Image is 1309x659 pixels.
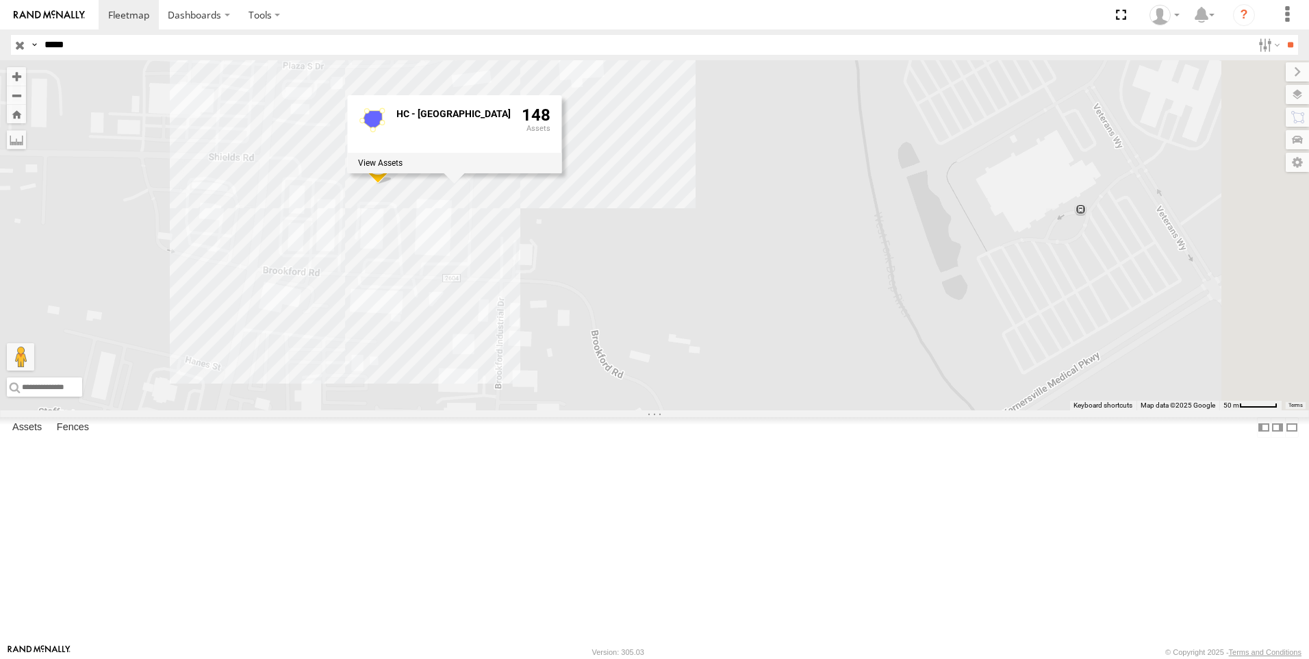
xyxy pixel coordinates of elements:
button: Map Scale: 50 m per 52 pixels [1219,401,1282,410]
a: Terms [1288,403,1303,408]
label: Search Filter Options [1253,35,1282,55]
label: Measure [7,130,26,149]
label: Map Settings [1286,153,1309,172]
a: Terms and Conditions [1229,648,1301,656]
div: Frances Musten [1145,5,1184,25]
label: View assets associated with this fence [358,158,403,168]
label: Dock Summary Table to the Left [1257,417,1271,437]
i: ? [1233,4,1255,26]
label: Hide Summary Table [1285,417,1299,437]
label: Search Query [29,35,40,55]
label: Dock Summary Table to the Right [1271,417,1284,437]
button: Zoom in [7,67,26,86]
button: Zoom out [7,86,26,105]
label: Fences [50,418,96,437]
img: rand-logo.svg [14,10,85,20]
div: 148 [522,106,550,150]
a: Visit our Website [8,645,71,659]
span: Map data ©2025 Google [1141,401,1215,409]
button: Drag Pegman onto the map to open Street View [7,343,34,371]
button: Keyboard shortcuts [1073,401,1132,410]
div: © Copyright 2025 - [1165,648,1301,656]
div: Fence Name - HC - Brookford RD [396,109,511,119]
label: Assets [5,418,49,437]
span: 50 m [1223,401,1239,409]
div: Version: 305.03 [592,648,644,656]
button: Zoom Home [7,105,26,123]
